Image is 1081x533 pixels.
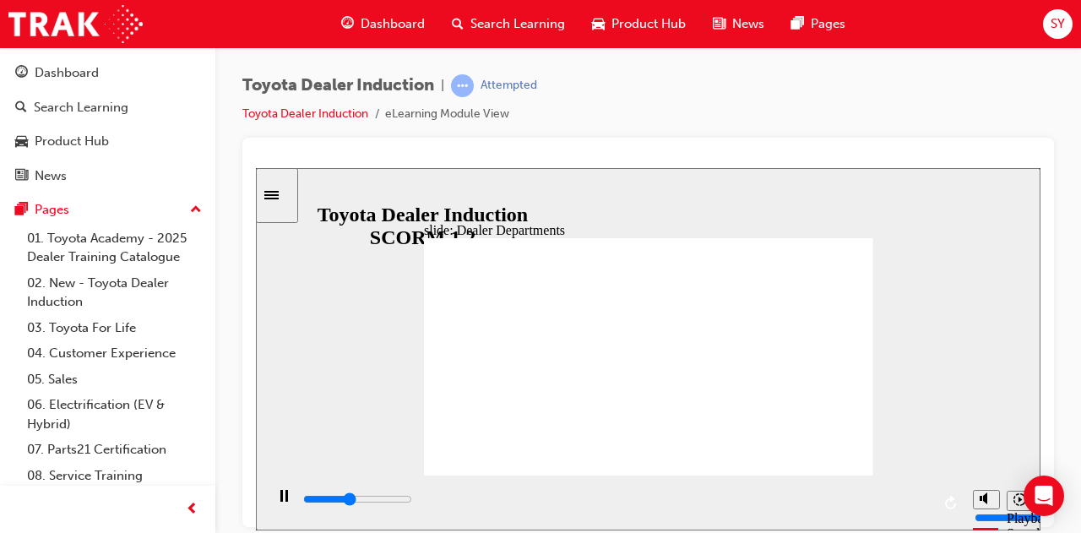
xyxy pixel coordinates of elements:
[20,463,209,489] a: 08. Service Training
[20,270,209,315] a: 02. New - Toyota Dealer Induction
[242,76,434,95] span: Toyota Dealer Induction
[20,226,209,270] a: 01. Toyota Academy - 2025 Dealer Training Catalogue
[20,315,209,341] a: 03. Toyota For Life
[186,499,198,520] span: prev-icon
[190,199,202,221] span: up-icon
[35,63,99,83] div: Dashboard
[1051,14,1065,34] span: SY
[791,14,804,35] span: pages-icon
[732,14,764,34] span: News
[611,14,686,34] span: Product Hub
[438,7,579,41] a: search-iconSearch Learning
[35,200,69,220] div: Pages
[328,7,438,41] a: guage-iconDashboard
[20,367,209,393] a: 05. Sales
[1043,9,1073,39] button: SY
[20,340,209,367] a: 04. Customer Experience
[35,166,67,186] div: News
[7,194,209,226] button: Pages
[8,5,143,43] img: Trak
[751,323,777,343] button: Playback speed
[20,437,209,463] a: 07. Parts21 Certification
[15,203,28,218] span: pages-icon
[15,134,28,150] span: car-icon
[751,343,776,373] div: Playback Speed
[451,74,474,97] span: learningRecordVerb_ATTEMPT-icon
[35,132,109,151] div: Product Hub
[242,106,368,121] a: Toyota Dealer Induction
[47,324,156,338] input: slide progress
[709,307,776,362] div: misc controls
[8,307,709,362] div: playback controls
[811,14,845,34] span: Pages
[7,54,209,194] button: DashboardSearch LearningProduct HubNews
[717,322,744,341] button: Mute (Ctrl+Alt+M)
[34,98,128,117] div: Search Learning
[385,105,509,124] li: eLearning Module View
[7,57,209,89] a: Dashboard
[361,14,425,34] span: Dashboard
[481,78,537,94] div: Attempted
[452,14,464,35] span: search-icon
[8,321,37,350] button: Pause (Ctrl+Alt+P)
[7,160,209,192] a: News
[441,76,444,95] span: |
[7,126,209,157] a: Product Hub
[1024,476,1064,516] div: Open Intercom Messenger
[713,14,725,35] span: news-icon
[7,92,209,123] a: Search Learning
[579,7,699,41] a: car-iconProduct Hub
[683,323,709,348] button: Replay (Ctrl+Alt+R)
[20,392,209,437] a: 06. Electrification (EV & Hybrid)
[15,169,28,184] span: news-icon
[15,66,28,81] span: guage-icon
[592,14,605,35] span: car-icon
[699,7,778,41] a: news-iconNews
[778,7,859,41] a: pages-iconPages
[341,14,354,35] span: guage-icon
[470,14,565,34] span: Search Learning
[15,101,27,116] span: search-icon
[719,343,828,356] input: volume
